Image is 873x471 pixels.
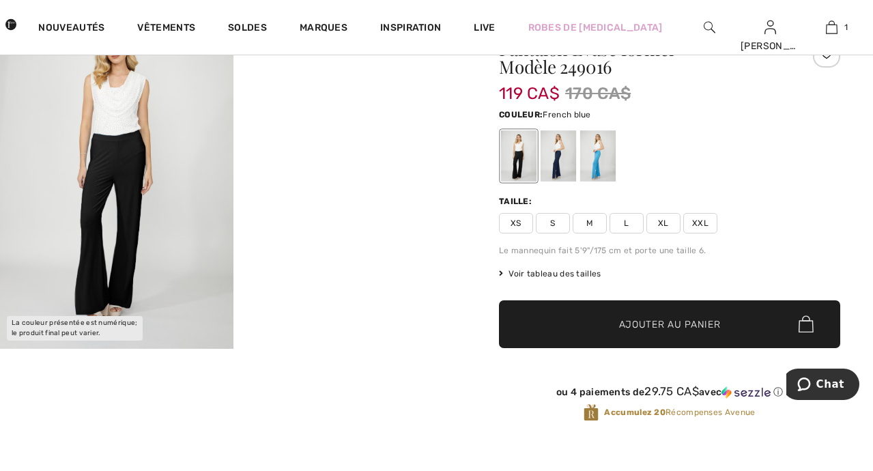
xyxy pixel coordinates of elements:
button: Ajouter au panier [499,300,840,348]
span: M [573,213,607,233]
a: Live [474,20,495,35]
span: Couleur: [499,110,543,119]
a: Robes de [MEDICAL_DATA] [528,20,663,35]
div: Midnight [541,130,576,182]
img: 1ère Avenue [5,11,16,38]
a: Nouveautés [38,22,104,36]
strong: Accumulez 20 [604,408,666,417]
span: XXL [683,213,717,233]
span: Voir tableau des tailles [499,268,601,280]
span: Récompenses Avenue [604,406,755,418]
div: ou 4 paiements de avec [499,385,840,399]
a: Se connecter [764,20,776,33]
img: Mon panier [826,19,838,35]
span: S [536,213,570,233]
img: Bag.svg [799,315,814,333]
span: XS [499,213,533,233]
span: XL [646,213,681,233]
div: Noir [501,130,536,182]
h1: Pantalon Évasé formel Modèle 249016 [499,40,784,76]
span: 170 CA$ [565,81,631,106]
div: ou 4 paiements de29.75 CA$avecSezzle Cliquez pour en savoir plus sur Sezzle [499,385,840,403]
div: French blue [580,130,616,182]
div: [PERSON_NAME] [741,39,801,53]
div: La couleur présentée est numérique; le produit final peut varier. [7,316,143,341]
span: Inspiration [380,22,441,36]
img: recherche [704,19,715,35]
a: Marques [300,22,347,36]
a: 1 [801,19,861,35]
span: 1 [844,21,848,33]
a: Soldes [228,22,267,36]
span: 119 CA$ [499,70,560,103]
img: Mes infos [764,19,776,35]
a: Vêtements [137,22,195,36]
span: French blue [543,110,590,119]
span: L [610,213,644,233]
img: Récompenses Avenue [584,403,599,422]
div: Le mannequin fait 5'9"/175 cm et porte une taille 6. [499,244,840,257]
div: Taille: [499,195,534,208]
img: Sezzle [721,386,771,399]
iframe: Ouvre un widget dans lequel vous pouvez chatter avec l’un de nos agents [786,369,859,403]
span: Ajouter au panier [619,317,721,331]
span: 29.75 CA$ [644,384,699,398]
